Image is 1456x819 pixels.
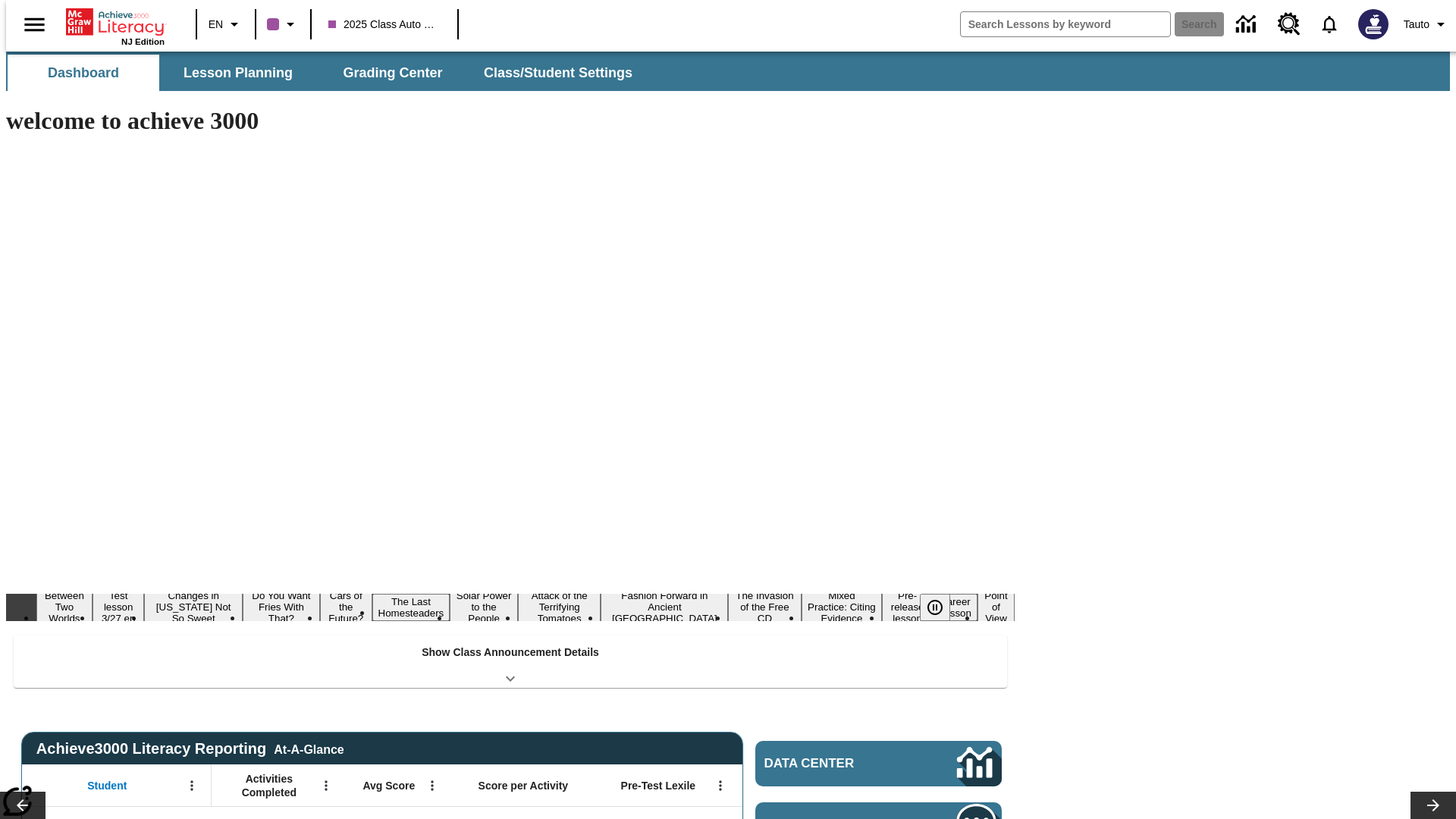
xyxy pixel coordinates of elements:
button: Slide 7 Solar Power to the People [450,588,518,626]
button: Slide 10 The Invasion of the Free CD [728,588,801,626]
button: Slide 2 Test lesson 3/27 en [93,588,145,626]
button: Slide 11 Mixed Practice: Citing Evidence [802,588,883,626]
span: Student [87,779,127,792]
button: Slide 14 Point of View [977,588,1015,626]
button: Open side menu [12,2,57,47]
div: Show Class Announcement Details [14,635,1007,688]
button: Select a new avatar [1349,5,1398,44]
button: Open Menu [709,774,732,797]
button: Open Menu [421,774,444,797]
span: 2025 Class Auto Grade 13 [328,17,441,33]
button: Pause [920,594,950,621]
span: Tauto [1404,17,1429,33]
button: Slide 8 Attack of the Terrifying Tomatoes [518,588,601,626]
button: Open Menu [315,774,337,797]
span: EN [209,17,223,33]
div: Home [66,5,165,46]
button: Slide 4 Do You Want Fries With That? [243,588,320,626]
button: Slide 5 Cars of the Future? [320,588,372,626]
button: Slide 6 The Last Homesteaders [372,594,450,621]
a: Data Center [1227,4,1269,45]
button: Slide 1 Between Two Worlds [36,588,93,626]
button: Class/Student Settings [472,55,645,91]
button: Language: EN, Select a language [202,11,250,38]
span: Achieve3000 Literacy Reporting [36,740,344,758]
button: Slide 9 Fashion Forward in Ancient Rome [601,588,728,626]
div: Pause [920,594,965,621]
span: Pre-Test Lexile [621,779,696,792]
span: Activities Completed [219,772,319,799]
span: Score per Activity [479,779,569,792]
span: Grading Center [343,64,442,82]
button: Profile/Settings [1398,11,1456,38]
h1: welcome to achieve 3000 [6,107,1015,135]
div: SubNavbar [6,52,1450,91]
a: Notifications [1310,5,1349,44]
span: Data Center [764,756,906,771]
button: Lesson Planning [162,55,314,91]
a: Home [66,7,165,37]
button: Dashboard [8,55,159,91]
span: Class/Student Settings [484,64,632,82]
div: At-A-Glance [274,740,344,757]
p: Show Class Announcement Details [422,645,599,661]
div: SubNavbar [6,55,646,91]
span: Avg Score [362,779,415,792]
button: Slide 3 Changes in Hawaii Not So Sweet [144,588,242,626]
button: Class color is purple. Change class color [261,11,306,38]
button: Grading Center [317,55,469,91]
button: Open Menu [180,774,203,797]
input: search field [961,12,1170,36]
span: NJ Edition [121,37,165,46]
span: Lesson Planning [184,64,293,82]
button: Lesson carousel, Next [1410,792,1456,819]
img: Avatar [1358,9,1389,39]
button: Slide 12 Pre-release lesson [882,588,933,626]
a: Data Center [755,741,1002,786]
span: Dashboard [48,64,119,82]
a: Resource Center, Will open in new tab [1269,4,1310,45]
